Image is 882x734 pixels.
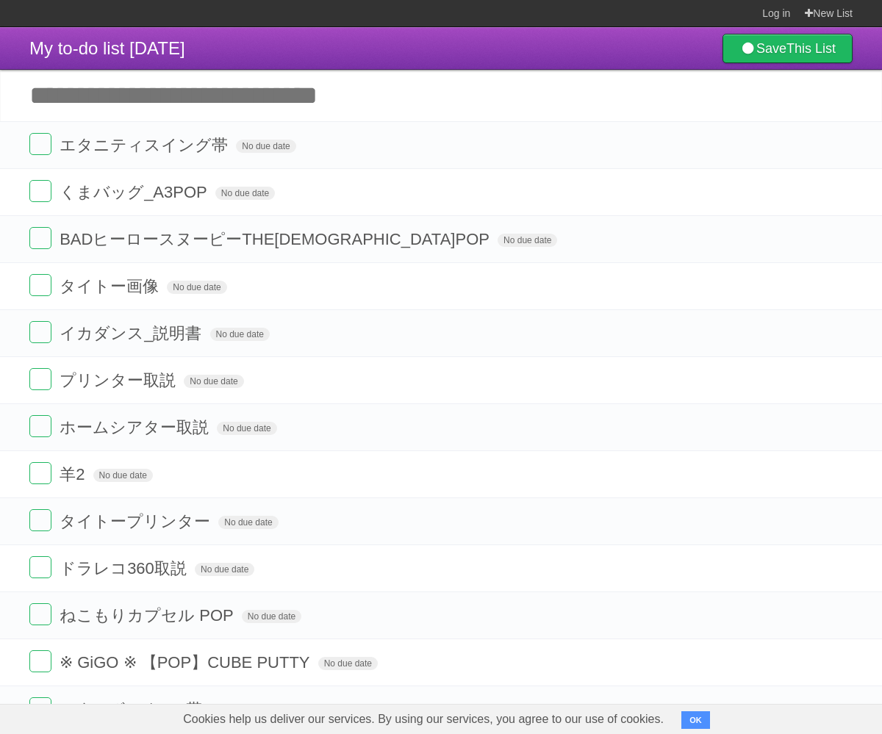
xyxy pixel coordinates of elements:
span: くまバッグ_A3POP [60,183,211,201]
span: 羊2 [60,465,88,483]
span: ホームシアター取説 [60,418,212,436]
label: Done [29,133,51,155]
span: No due date [167,281,226,294]
span: No due date [218,516,278,529]
span: No due date [184,375,243,388]
label: Done [29,180,51,202]
span: My to-do list [DATE] [29,38,185,58]
span: No due date [93,469,153,482]
b: This List [786,41,836,56]
span: イカダンス_説明書 [60,324,205,342]
label: Done [29,462,51,484]
label: Done [29,415,51,437]
span: タイトープリンター [60,512,214,530]
span: プリンター取説 [60,371,179,389]
span: ねこもりカプセル POP [60,606,237,625]
span: ドラレコ360取説 [60,559,190,578]
span: ※ GiGO ※ 【POP】CUBE PUTTY [60,653,313,672]
span: No due date [318,657,378,670]
label: Done [29,227,51,249]
span: No due date [498,234,557,247]
button: OK [681,711,710,729]
span: BADヒーロースヌーピーTHE[DEMOGRAPHIC_DATA]POP [60,230,493,248]
label: Done [29,368,51,390]
span: No due date [210,328,270,341]
span: No due date [217,422,276,435]
label: Done [29,697,51,719]
label: Done [29,321,51,343]
span: Cookies help us deliver our services. By using our services, you agree to our use of cookies. [168,705,678,734]
label: Done [29,650,51,672]
span: スターボックス_帯 [60,700,206,719]
span: エタニティスイング帯 [60,136,232,154]
span: No due date [242,610,301,623]
span: No due date [215,187,275,200]
label: Done [29,603,51,625]
label: Done [29,274,51,296]
span: タイトー画像 [60,277,162,295]
label: Done [29,556,51,578]
label: Done [29,509,51,531]
span: No due date [195,563,254,576]
span: No due date [236,140,295,153]
a: SaveThis List [723,34,853,63]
